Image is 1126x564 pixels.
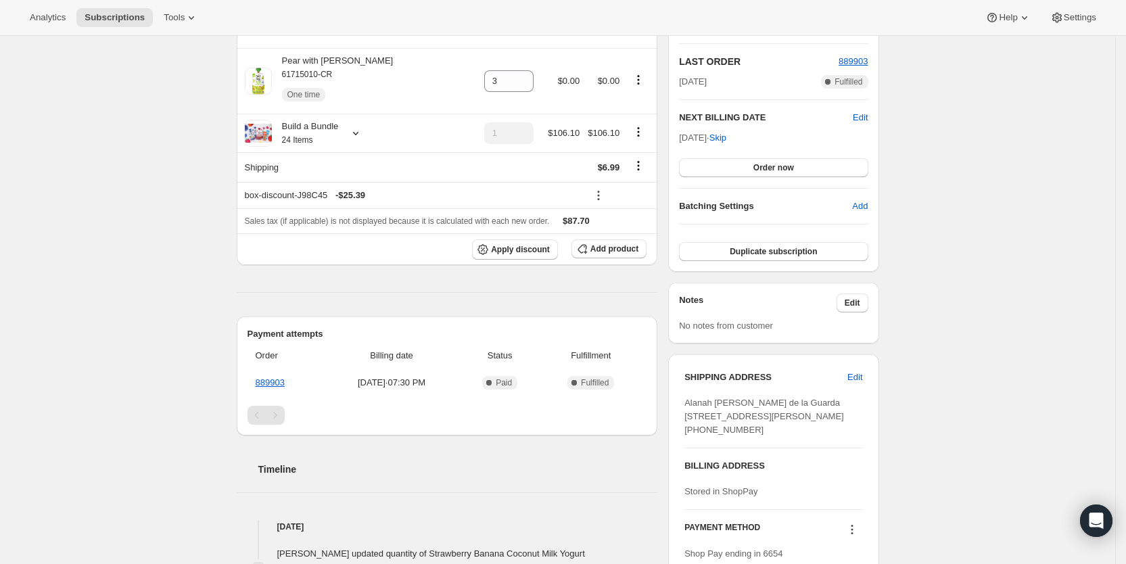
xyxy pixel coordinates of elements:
span: Fulfilled [581,377,609,388]
button: Tools [156,8,206,27]
button: Skip [701,127,734,149]
h2: LAST ORDER [679,55,839,68]
button: Apply discount [472,239,558,260]
button: Duplicate subscription [679,242,868,261]
span: No notes from customer [679,321,773,331]
div: Open Intercom Messenger [1080,504,1112,537]
span: [DATE] · 07:30 PM [327,376,456,390]
span: Status [465,349,535,362]
button: Product actions [628,124,649,139]
span: Skip [709,131,726,145]
span: Edit [845,298,860,308]
h2: Timeline [258,463,658,476]
h2: NEXT BILLING DATE [679,111,853,124]
button: Edit [839,367,870,388]
small: 61715010-CR [282,70,333,79]
span: $6.99 [598,162,620,172]
span: Order now [753,162,794,173]
button: 889903 [839,55,868,68]
div: Build a Bundle [272,120,339,147]
button: Subscriptions [76,8,153,27]
img: product img [245,68,272,95]
a: 889903 [256,377,285,387]
span: Paid [496,377,512,388]
button: Edit [837,293,868,312]
span: $106.10 [588,128,619,138]
span: Edit [847,371,862,384]
button: Product actions [628,72,649,87]
button: Add [844,195,876,217]
span: One time [287,89,321,100]
span: Sales tax (if applicable) is not displayed because it is calculated with each new order. [245,216,550,226]
span: [DATE] [679,75,707,89]
span: Billing date [327,349,456,362]
span: Duplicate subscription [730,246,817,257]
h4: [DATE] [237,520,658,534]
span: Tools [164,12,185,23]
button: Analytics [22,8,74,27]
small: 24 Items [282,135,313,145]
span: Apply discount [491,244,550,255]
div: box-discount-J98C45 [245,189,580,202]
h3: Notes [679,293,837,312]
h6: Batching Settings [679,199,852,213]
span: $0.00 [558,76,580,86]
span: Analytics [30,12,66,23]
nav: Pagination [248,406,647,425]
span: Add product [590,243,638,254]
button: Edit [853,111,868,124]
span: Help [999,12,1017,23]
span: Alanah [PERSON_NAME] de la Guarda [STREET_ADDRESS][PERSON_NAME] [PHONE_NUMBER] [684,398,844,435]
span: Fulfilled [835,76,862,87]
span: [DATE] · [679,133,726,143]
h2: Payment attempts [248,327,647,341]
a: 889903 [839,56,868,66]
div: Pear with [PERSON_NAME] [272,54,394,108]
span: Subscriptions [85,12,145,23]
th: Order [248,341,323,371]
h3: SHIPPING ADDRESS [684,371,847,384]
span: $87.70 [563,216,590,226]
button: Order now [679,158,868,177]
span: - $25.39 [335,189,365,202]
button: Settings [1042,8,1104,27]
span: $106.10 [548,128,580,138]
h3: BILLING ADDRESS [684,459,862,473]
th: Shipping [237,152,480,182]
span: Settings [1064,12,1096,23]
button: Add product [571,239,647,258]
span: Stored in ShopPay [684,486,757,496]
span: Add [852,199,868,213]
button: Help [977,8,1039,27]
span: Fulfillment [543,349,638,362]
button: Shipping actions [628,158,649,173]
span: $0.00 [598,76,620,86]
h3: PAYMENT METHOD [684,522,760,540]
